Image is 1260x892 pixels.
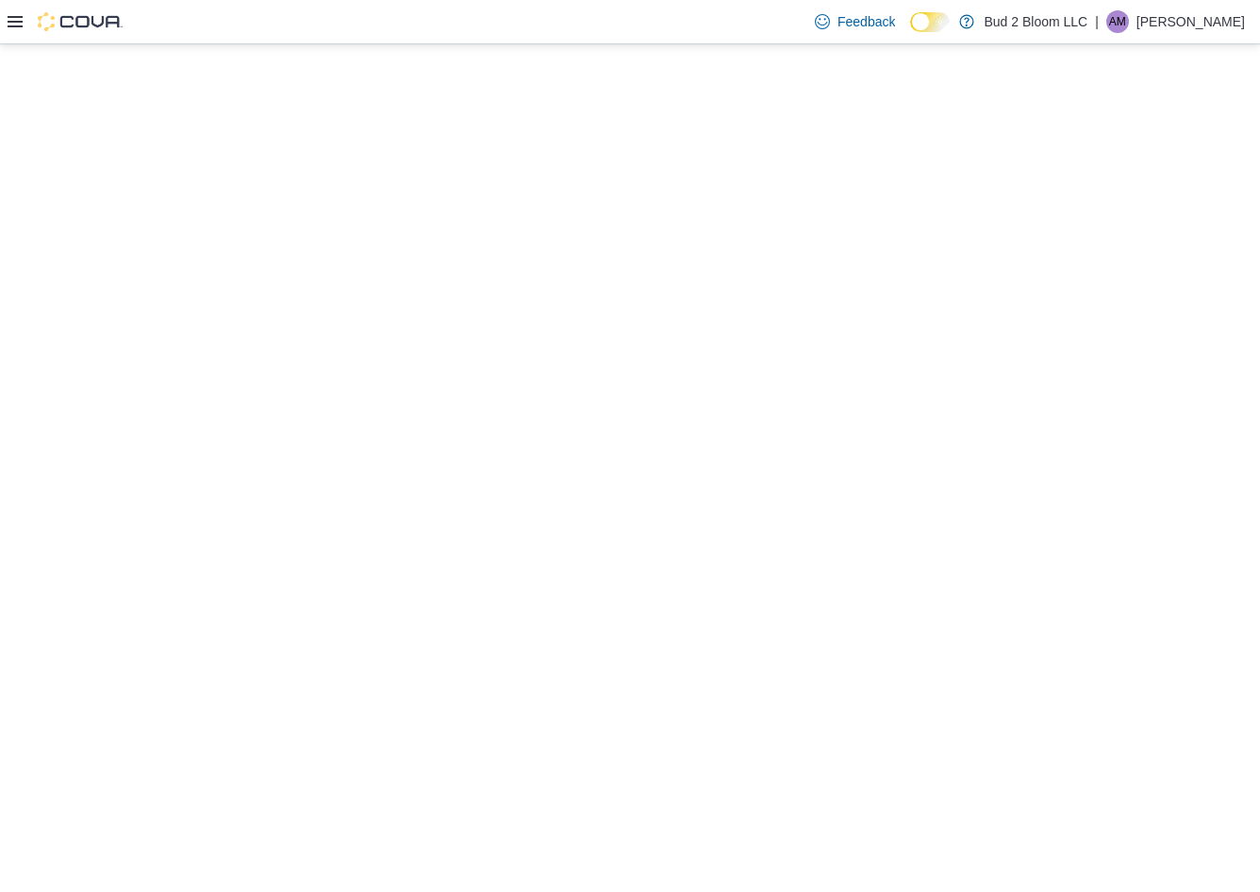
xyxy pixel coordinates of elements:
[1106,10,1129,33] div: Ariel Mizrahi
[38,12,123,31] img: Cova
[807,3,903,41] a: Feedback
[1109,10,1126,33] span: AM
[1095,10,1099,33] p: |
[910,32,911,33] span: Dark Mode
[984,10,1087,33] p: Bud 2 Bloom LLC
[837,12,895,31] span: Feedback
[1136,10,1245,33] p: [PERSON_NAME]
[910,12,950,32] input: Dark Mode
